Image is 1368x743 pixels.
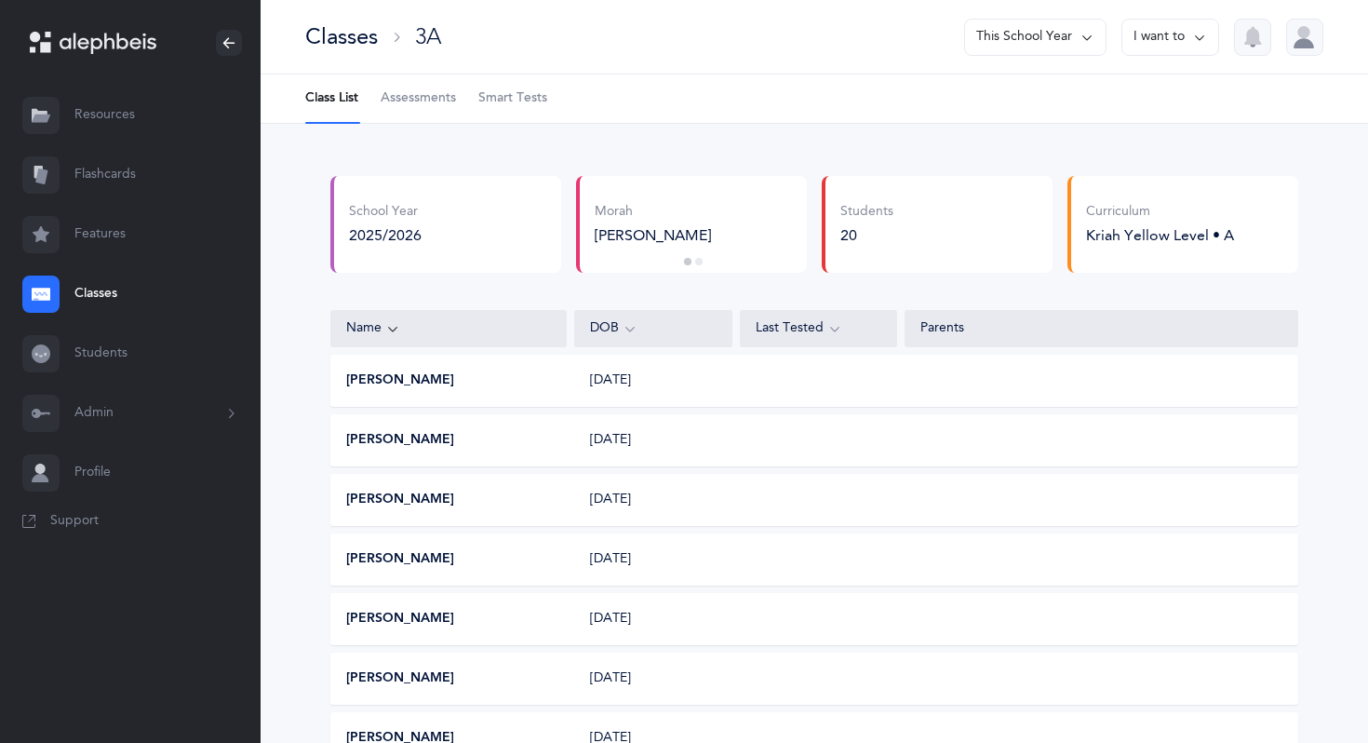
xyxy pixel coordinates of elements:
button: 2 [695,258,703,265]
div: Students [840,203,893,222]
span: Assessments [381,89,456,108]
div: Morah [595,203,792,222]
div: Kriah Yellow Level • A [1086,225,1234,246]
div: School Year [349,203,422,222]
span: Support [50,512,99,531]
button: I want to [1121,19,1219,56]
div: 3A [415,21,441,52]
button: [PERSON_NAME] [346,371,454,390]
div: [DATE] [575,550,732,569]
button: [PERSON_NAME] [346,491,454,509]
div: [DATE] [575,610,732,628]
button: [PERSON_NAME] [346,610,454,628]
button: This School Year [964,19,1106,56]
div: DOB [590,318,717,339]
div: Last Tested [756,318,882,339]
div: Classes [305,21,378,52]
button: [PERSON_NAME] [346,669,454,688]
button: 1 [684,258,691,265]
div: Name [346,318,551,339]
div: [DATE] [575,431,732,450]
div: [DATE] [575,371,732,390]
div: 2025/2026 [349,225,422,246]
button: [PERSON_NAME] [346,431,454,450]
div: [PERSON_NAME] [595,225,792,246]
div: Curriculum [1086,203,1234,222]
div: [DATE] [575,491,732,509]
div: Parents [920,319,1282,338]
div: 20 [840,225,893,246]
button: [PERSON_NAME] [346,550,454,569]
span: Smart Tests [478,89,547,108]
div: [DATE] [575,669,732,688]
